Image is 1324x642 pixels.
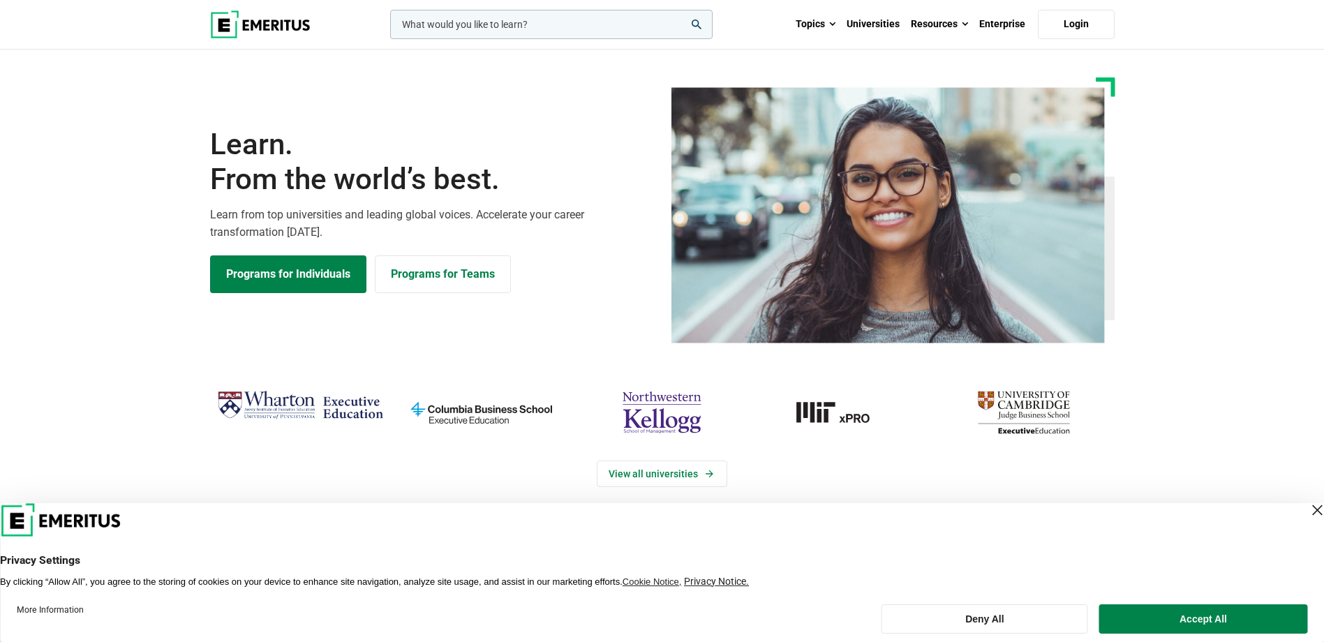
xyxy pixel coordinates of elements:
[210,127,654,197] h1: Learn.
[210,255,366,293] a: Explore Programs
[597,461,727,487] a: View Universities
[671,87,1105,343] img: Learn from the world's best
[579,385,745,440] img: northwestern-kellogg
[375,255,511,293] a: Explore for Business
[217,385,384,426] img: Wharton Executive Education
[210,162,654,197] span: From the world’s best.
[940,385,1107,440] img: cambridge-judge-business-school
[759,385,926,440] a: MIT-xPRO
[390,10,713,39] input: woocommerce-product-search-field-0
[398,385,565,440] img: columbia-business-school
[210,206,654,241] p: Learn from top universities and leading global voices. Accelerate your career transformation [DATE].
[759,385,926,440] img: MIT xPRO
[1038,10,1115,39] a: Login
